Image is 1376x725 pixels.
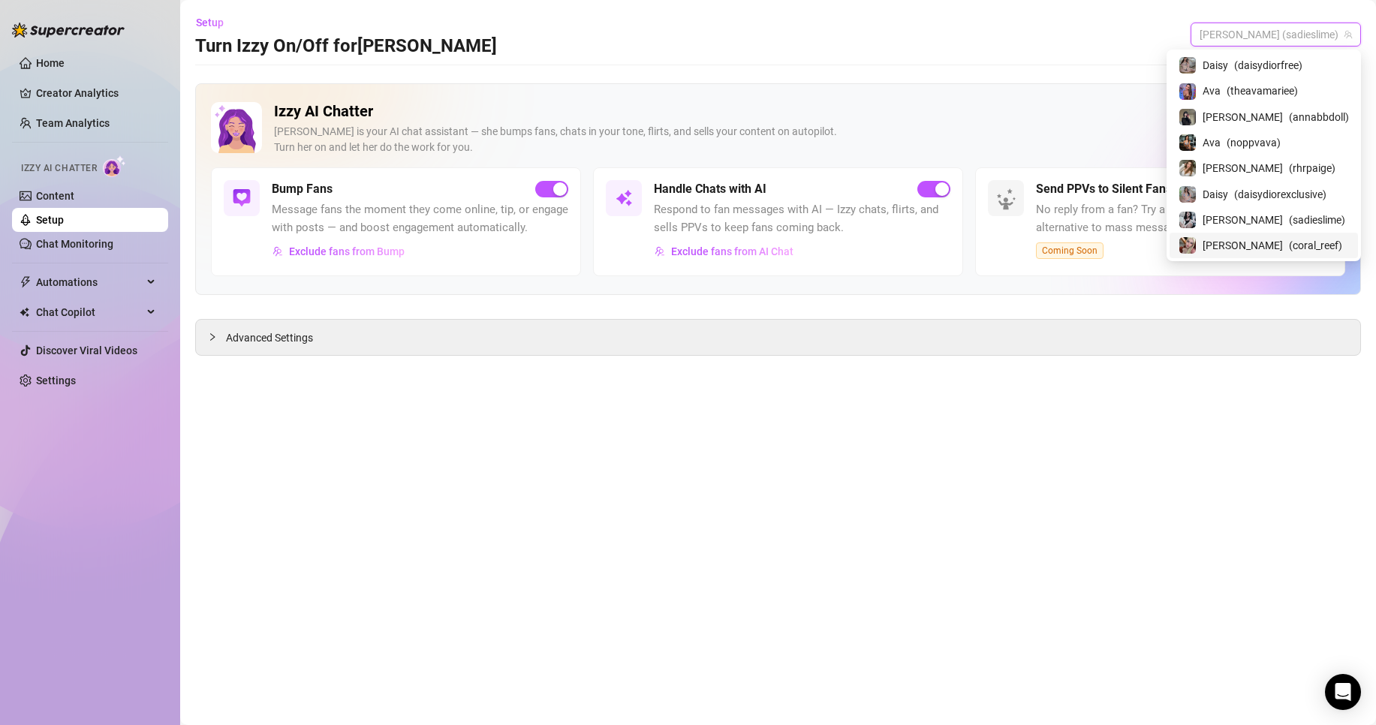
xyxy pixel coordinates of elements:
img: Daisy [1179,186,1196,203]
span: team [1344,30,1353,39]
button: Exclude fans from Bump [272,239,405,263]
span: Setup [196,17,224,29]
h5: Send PPVs to Silent Fans [1036,180,1172,198]
a: Home [36,57,65,69]
span: collapsed [208,332,217,341]
span: Automations [36,270,143,294]
span: ( noppvava ) [1227,134,1281,151]
span: thunderbolt [20,276,32,288]
span: ( daisydiorfree ) [1234,57,1302,74]
span: ( coral_reef ) [1289,237,1342,254]
div: collapsed [208,329,226,345]
span: [PERSON_NAME] [1203,237,1283,254]
a: Discover Viral Videos [36,344,137,356]
h5: Bump Fans [272,180,333,198]
span: No reply from a fan? Try a smart, personal PPV — a better alternative to mass messages. [1036,201,1332,236]
h5: Handle Chats with AI [654,180,766,198]
span: [PERSON_NAME] [1203,160,1283,176]
a: Settings [36,375,76,387]
a: Content [36,190,74,202]
img: svg%3e [655,246,665,257]
img: Izzy AI Chatter [211,102,262,153]
span: Advanced Settings [226,329,313,346]
button: Setup [195,11,236,35]
span: Respond to fan messages with AI — Izzy chats, flirts, and sells PPVs to keep fans coming back. [654,201,950,236]
span: Exclude fans from Bump [289,245,405,257]
span: Sadie (sadieslime) [1200,23,1352,46]
h2: Izzy AI Chatter [274,102,1299,121]
img: Ava [1179,134,1196,151]
img: silent-fans-ppv-o-N6Mmdf.svg [996,188,1020,212]
span: Chat Copilot [36,300,143,324]
img: Daisy [1179,57,1196,74]
a: Chat Monitoring [36,238,113,250]
span: ( theavamariee ) [1227,83,1298,99]
img: svg%3e [615,189,633,207]
span: Ava [1203,134,1221,151]
span: ( daisydiorexclusive ) [1234,186,1326,203]
span: [PERSON_NAME] [1203,212,1283,228]
img: Ava [1179,83,1196,100]
span: Daisy [1203,186,1228,203]
span: Exclude fans from AI Chat [671,245,793,257]
span: [PERSON_NAME] [1203,109,1283,125]
img: svg%3e [233,189,251,207]
span: Message fans the moment they come online, tip, or engage with posts — and boost engagement automa... [272,201,568,236]
span: ( rhrpaige ) [1289,160,1335,176]
div: [PERSON_NAME] is your AI chat assistant — she bumps fans, chats in your tone, flirts, and sells y... [274,124,1299,155]
span: ( annabbdoll ) [1289,109,1349,125]
img: AI Chatter [103,155,126,177]
img: Anna [1179,109,1196,125]
img: Sadie [1179,212,1196,228]
h3: Turn Izzy On/Off for [PERSON_NAME] [195,35,497,59]
a: Creator Analytics [36,81,156,105]
img: svg%3e [272,246,283,257]
img: Anna [1179,237,1196,254]
img: logo-BBDzfeDw.svg [12,23,125,38]
span: Ava [1203,83,1221,99]
div: Open Intercom Messenger [1325,674,1361,710]
span: Daisy [1203,57,1228,74]
a: Team Analytics [36,117,110,129]
img: Paige [1179,160,1196,176]
span: Izzy AI Chatter [21,161,97,176]
span: ( sadieslime ) [1289,212,1345,228]
img: Chat Copilot [20,307,29,317]
span: Coming Soon [1036,242,1104,259]
a: Setup [36,214,64,226]
button: Exclude fans from AI Chat [654,239,794,263]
